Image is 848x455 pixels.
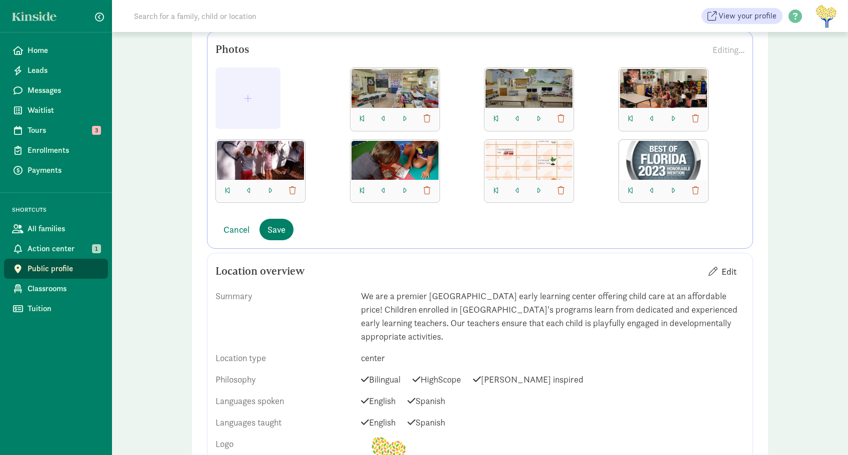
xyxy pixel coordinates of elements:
span: HighScope [412,373,461,386]
div: Philosophy [215,373,353,386]
span: 3 [92,126,101,135]
button: Edit [700,261,744,282]
span: Home [27,44,100,56]
span: Messages [27,84,100,96]
a: Payments [4,160,108,180]
div: Location type [215,351,353,365]
a: Waitlist [4,100,108,120]
span: Enrollments [27,144,100,156]
a: Home [4,40,108,60]
a: All families [4,219,108,239]
a: Public profile [4,259,108,279]
div: Languages spoken [215,394,353,408]
h5: Photos [215,43,249,55]
span: Waitlist [27,104,100,116]
span: Tours [27,124,100,136]
a: Tuition [4,299,108,319]
span: Tuition [27,303,100,315]
span: Cancel [223,223,249,236]
span: Classrooms [27,283,100,295]
span: Spanish [407,394,445,408]
a: Enrollments [4,140,108,160]
button: Save [259,219,293,240]
iframe: Chat Widget [798,407,848,455]
span: All families [27,223,100,235]
span: Action center [27,243,100,255]
span: English [361,394,395,408]
div: Summary [215,289,353,343]
span: Leads [27,64,100,76]
a: Classrooms [4,279,108,299]
span: Spanish [407,416,445,429]
div: Languages taught [215,416,353,429]
span: [PERSON_NAME] inspired [473,373,583,386]
div: center [361,351,744,365]
span: Save [267,223,285,236]
span: English [361,416,395,429]
a: View your profile [701,8,782,24]
span: Public profile [27,263,100,275]
span: Payments [27,164,100,176]
a: Action center 1 [4,239,108,259]
span: Edit [721,265,736,278]
a: Tours 3 [4,120,108,140]
div: Editing... [712,43,744,56]
h5: Location overview [215,265,305,277]
span: 1 [92,244,101,253]
a: Messages [4,80,108,100]
button: Cancel [215,219,257,240]
span: View your profile [718,10,776,22]
div: We are a premier [GEOGRAPHIC_DATA] early learning center offering child care at an affordable pri... [361,289,744,343]
a: Leads [4,60,108,80]
input: Search for a family, child or location [128,6,408,26]
span: Bilingual [361,373,400,386]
